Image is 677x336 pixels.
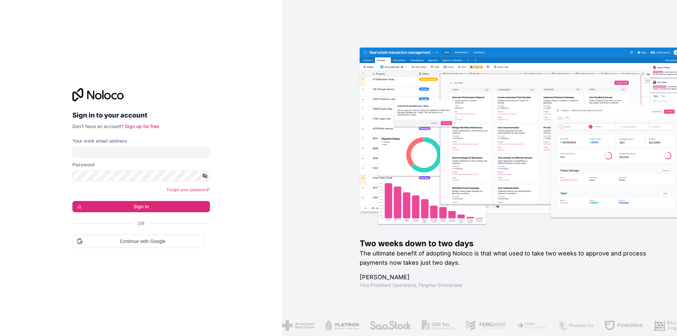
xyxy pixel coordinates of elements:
[305,320,339,331] img: /assets/flatiron-C8eUkumj.png
[360,282,656,288] h1: Vice President Operations , Fergmar Enterprises
[360,273,656,282] h1: [PERSON_NAME]
[402,320,435,331] img: /assets/gbstax-C-GtDUiK.png
[538,320,574,331] img: /assets/phoenix-BREaitsQ.png
[360,238,656,249] h1: Two weeks down to two days
[634,320,677,331] img: /assets/baldridge-DxmPIwAm.png
[72,201,210,212] button: Sign in
[72,147,210,157] input: Email address
[72,138,127,144] label: Your work email address
[125,123,159,129] a: Sign up for free
[167,187,210,192] a: Forgot your password?
[72,123,124,129] span: Don't have an account?
[497,320,528,331] img: /assets/fiera-fwj2N5v4.png
[72,109,210,121] h2: Sign in to your account
[72,171,210,181] input: Password
[72,161,95,168] label: Password
[262,320,294,331] img: /assets/american-red-cross-BAupjrZR.png
[584,320,623,331] img: /assets/fdworks-Bi04fVtw.png
[446,320,486,331] img: /assets/fergmar-CudnrXN5.png
[350,320,391,331] img: /assets/saastock-C6Zbiodz.png
[360,249,656,267] h2: The ultimate benefit of adopting Noloco is that what used to take two weeks to approve and proces...
[85,238,200,245] span: Continue with Google
[138,220,144,227] span: Or
[72,235,205,248] div: Continue with Google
